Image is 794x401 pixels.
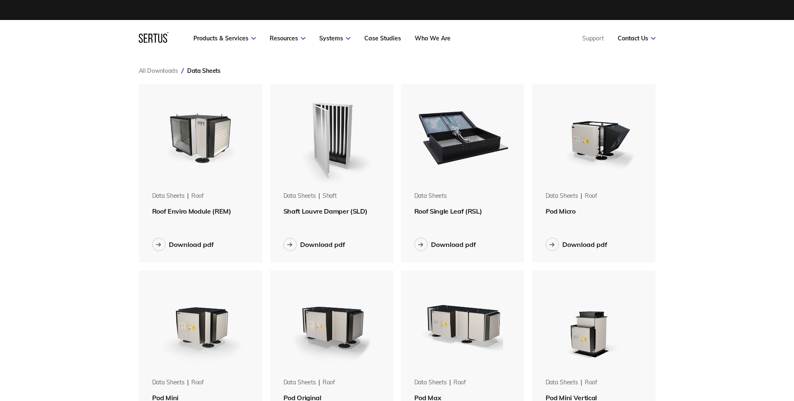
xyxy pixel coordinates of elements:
div: Data Sheets [414,192,447,200]
a: Contact Us [618,35,656,42]
div: Data Sheets [283,192,316,200]
div: roof [191,379,204,387]
div: Data Sheets [152,192,185,200]
a: All Downloads [139,67,178,75]
button: Download pdf [283,238,345,251]
div: Data Sheets [283,379,316,387]
a: Resources [270,35,306,42]
div: roof [453,379,466,387]
div: roof [585,379,597,387]
span: Roof Single Leaf (RSL) [414,207,482,215]
button: Download pdf [152,238,214,251]
div: Download pdf [562,240,607,249]
div: shaft [323,192,337,200]
span: Pod Micro [546,207,576,215]
a: Who We Are [415,35,451,42]
div: Download pdf [300,240,345,249]
div: Download pdf [431,240,476,249]
div: Download pdf [169,240,214,249]
button: Download pdf [546,238,607,251]
button: Download pdf [414,238,476,251]
div: roof [323,379,335,387]
div: Data Sheets [152,379,185,387]
a: Systems [319,35,351,42]
a: Support [582,35,604,42]
div: roof [585,192,597,200]
a: Case Studies [364,35,401,42]
span: Roof Enviro Module (REM) [152,207,231,215]
div: roof [191,192,204,200]
a: Products & Services [193,35,256,42]
div: Data Sheets [546,379,578,387]
div: Data Sheets [414,379,447,387]
div: Data Sheets [546,192,578,200]
span: Shaft Louvre Damper (SLD) [283,207,368,215]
